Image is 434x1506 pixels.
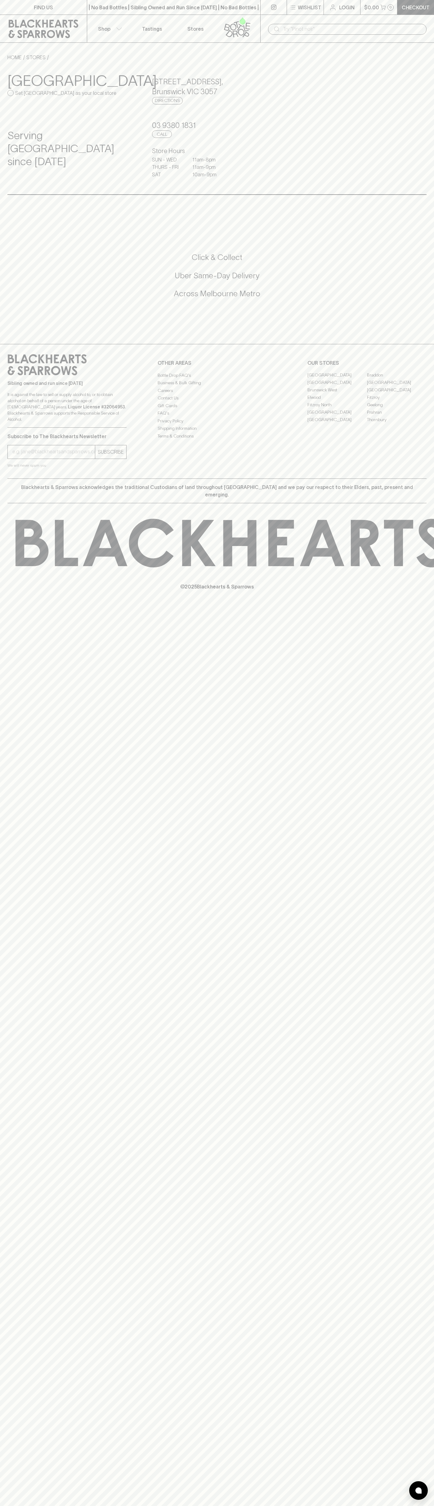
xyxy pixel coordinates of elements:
[367,401,427,409] a: Geelong
[152,121,282,130] h5: 03 9380 1831
[68,404,125,409] strong: Liquor License #32064953
[307,379,367,386] a: [GEOGRAPHIC_DATA]
[87,15,131,42] button: Shop
[158,402,277,409] a: Gift Cards
[15,89,116,97] p: Set [GEOGRAPHIC_DATA] as your local store
[298,4,321,11] p: Wishlist
[158,387,277,394] a: Careers
[402,4,430,11] p: Checkout
[142,25,162,33] p: Tastings
[7,227,427,331] div: Call to action block
[7,55,22,60] a: HOME
[364,4,379,11] p: $0.00
[367,394,427,401] a: Fitzroy
[192,163,223,171] p: 11am - 9pm
[158,394,277,402] a: Contact Us
[158,432,277,440] a: Terms & Conditions
[158,379,277,387] a: Business & Bulk Gifting
[307,409,367,416] a: [GEOGRAPHIC_DATA]
[307,359,427,367] p: OUR STORES
[389,6,392,9] p: 0
[152,156,183,163] p: SUN - WED
[130,15,174,42] a: Tastings
[7,433,127,440] p: Subscribe to The Blackhearts Newsletter
[7,288,427,299] h5: Across Melbourne Metro
[192,171,223,178] p: 10am - 9pm
[283,24,422,34] input: Try "Pinot noir"
[95,445,126,459] button: SUBSCRIBE
[158,425,277,432] a: Shipping Information
[367,386,427,394] a: [GEOGRAPHIC_DATA]
[158,417,277,425] a: Privacy Policy
[7,252,427,262] h5: Click & Collect
[98,25,110,33] p: Shop
[7,462,127,469] p: We will never spam you
[34,4,53,11] p: FIND US
[192,156,223,163] p: 11am - 8pm
[7,271,427,281] h5: Uber Same-Day Delivery
[307,394,367,401] a: Elwood
[152,146,282,156] h6: Store Hours
[367,372,427,379] a: Braddon
[7,391,127,422] p: It is against the law to sell or supply alcohol to, or to obtain alcohol on behalf of a person un...
[152,77,282,97] h5: [STREET_ADDRESS] , Brunswick VIC 3057
[26,55,46,60] a: STORES
[174,15,217,42] a: Stores
[367,409,427,416] a: Prahran
[307,372,367,379] a: [GEOGRAPHIC_DATA]
[367,379,427,386] a: [GEOGRAPHIC_DATA]
[7,72,137,89] h3: [GEOGRAPHIC_DATA]
[12,483,422,498] p: Blackhearts & Sparrows acknowledges the traditional Custodians of land throughout [GEOGRAPHIC_DAT...
[307,416,367,424] a: [GEOGRAPHIC_DATA]
[98,448,124,456] p: SUBSCRIBE
[187,25,204,33] p: Stores
[158,410,277,417] a: FAQ's
[152,171,183,178] p: SAT
[158,359,277,367] p: OTHER AREAS
[367,416,427,424] a: Thornbury
[158,372,277,379] a: Bottle Drop FAQ's
[152,130,172,138] a: Call
[7,380,127,386] p: Sibling owned and run since [DATE]
[12,447,95,457] input: e.g. jane@blackheartsandsparrows.com.au
[415,1487,422,1494] img: bubble-icon
[307,401,367,409] a: Fitzroy North
[307,386,367,394] a: Brunswick West
[7,129,137,168] h4: Serving [GEOGRAPHIC_DATA] since [DATE]
[339,4,355,11] p: Login
[152,97,183,104] a: Directions
[152,163,183,171] p: THURS - FRI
